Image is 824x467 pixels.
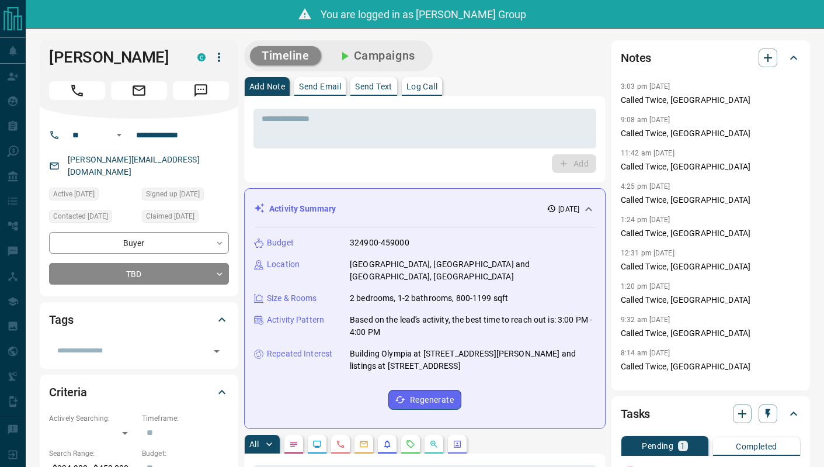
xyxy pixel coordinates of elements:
p: Send Text [355,82,392,91]
div: Activity Summary[DATE] [254,198,596,220]
span: Contacted [DATE] [53,210,108,222]
p: Called Twice, [GEOGRAPHIC_DATA] [621,161,801,173]
p: 8:14 am [DATE] [621,349,670,357]
p: Based on the lead's activity, the best time to reach out is: 3:00 PM - 4:00 PM [350,314,596,338]
p: 4:25 pm [DATE] [621,182,670,191]
div: Notes [621,44,801,72]
svg: Agent Actions [453,440,462,449]
p: Completed [736,442,777,451]
button: Campaigns [326,46,427,65]
svg: Lead Browsing Activity [312,440,322,449]
p: Repeated Interest [267,348,332,360]
h1: [PERSON_NAME] [49,48,180,67]
button: Open [112,128,126,142]
span: Signed up [DATE] [146,188,200,200]
p: Called Twice, [GEOGRAPHIC_DATA] [621,94,801,106]
p: Send Email [299,82,341,91]
a: [PERSON_NAME][EMAIL_ADDRESS][DOMAIN_NAME] [68,155,200,177]
p: 9:08 am [DATE] [621,116,670,124]
div: Criteria [49,378,229,406]
svg: Emails [359,440,368,449]
span: Claimed [DATE] [146,210,194,222]
p: 3:46 pm [DATE] [621,382,670,390]
h2: Notes [621,49,651,67]
p: Called Twice, [GEOGRAPHIC_DATA] [621,127,801,140]
div: condos.ca [197,53,206,61]
div: Tue Jul 22 2025 [142,188,229,204]
p: Pending [642,442,673,450]
p: All [249,440,259,448]
p: Log Call [406,82,437,91]
svg: Listing Alerts [383,440,392,449]
p: 1:24 pm [DATE] [621,216,670,224]
div: TBD [49,263,229,285]
span: Call [49,81,105,100]
p: Called Twice, [GEOGRAPHIC_DATA] [621,194,801,206]
svg: Requests [406,440,415,449]
span: You are logged in as [PERSON_NAME] Group [321,8,526,20]
p: Size & Rooms [267,292,317,305]
p: 12:31 pm [DATE] [621,249,675,257]
span: Email [111,81,167,100]
p: Activity Summary [269,203,336,215]
h2: Criteria [49,383,87,402]
p: 1:20 pm [DATE] [621,282,670,290]
p: Add Note [249,82,285,91]
p: Building Olympia at [STREET_ADDRESS][PERSON_NAME] and listings at [STREET_ADDRESS] [350,348,596,372]
h2: Tags [49,310,73,329]
button: Timeline [250,46,321,65]
p: Activity Pattern [267,314,324,326]
p: Search Range: [49,448,136,459]
p: 11:42 am [DATE] [621,149,675,157]
p: Location [267,258,300,271]
svg: Opportunities [429,440,439,449]
p: 9:32 am [DATE] [621,316,670,324]
p: Actively Searching: [49,413,136,424]
button: Regenerate [388,390,461,410]
p: 2 bedrooms, 1-2 bathrooms, 800-1199 sqft [350,292,508,305]
div: Tags [49,306,229,334]
p: Called Twice, [GEOGRAPHIC_DATA] [621,294,801,306]
p: [DATE] [558,204,579,215]
div: Wed Jul 23 2025 [49,188,136,204]
div: Buyer [49,232,229,254]
svg: Notes [289,440,298,449]
div: Tue Jul 22 2025 [142,210,229,226]
p: 1 [680,442,685,450]
h2: Tasks [621,404,650,423]
div: Tasks [621,400,801,428]
p: Budget: [142,448,229,459]
p: [GEOGRAPHIC_DATA], [GEOGRAPHIC_DATA] and [GEOGRAPHIC_DATA], [GEOGRAPHIC_DATA] [350,258,596,283]
p: Called Twice, [GEOGRAPHIC_DATA] [621,227,801,240]
p: Called Twice, [GEOGRAPHIC_DATA] [621,361,801,373]
p: Timeframe: [142,413,229,424]
span: Active [DATE] [53,188,95,200]
p: 324900-459000 [350,237,409,249]
p: 3:03 pm [DATE] [621,82,670,91]
span: Message [173,81,229,100]
p: Budget [267,237,294,249]
svg: Calls [336,440,345,449]
button: Open [208,343,225,359]
div: Tue Jul 22 2025 [49,210,136,226]
p: Called Twice, [GEOGRAPHIC_DATA] [621,261,801,273]
p: Called Twice, [GEOGRAPHIC_DATA] [621,327,801,340]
